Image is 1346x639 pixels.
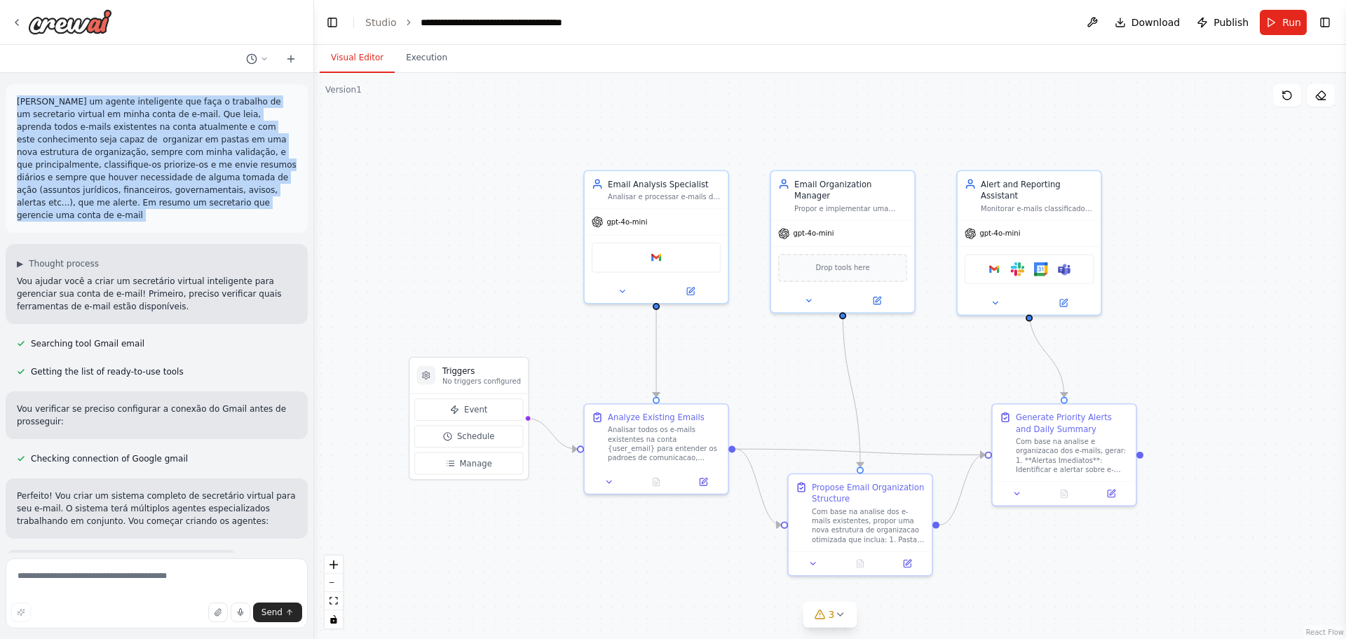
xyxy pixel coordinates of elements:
[325,592,343,610] button: fit view
[240,51,274,67] button: Switch to previous chat
[1031,296,1096,310] button: Open in side panel
[325,84,362,95] div: Version 1
[735,443,781,531] g: Edge from 96c9d584-b57e-4dc3-b32e-ad965b640ae8 to 7fc50af1-19c1-411e-8314-901b6b83ebfe
[325,610,343,628] button: toggle interactivity
[1306,628,1344,636] a: React Flow attribution
[1010,262,1024,276] img: Slack
[395,43,458,73] button: Execution
[939,449,985,530] g: Edge from 7fc50af1-19c1-411e-8314-901b6b83ebfe to fa3f908b-d31b-4c3d-8060-6407149a0d9f
[684,475,723,489] button: Open in side panel
[888,557,927,571] button: Open in side panel
[17,275,297,313] p: Vou ajudar você a criar um secretário virtual inteligente para gerenciar sua conta de e-mail! Pri...
[442,365,521,377] h3: Triggers
[409,356,529,480] div: TriggersNo triggers configuredEventScheduleManage
[812,507,925,544] div: Com base na analise dos e-mails existentes, propor uma nova estrutura de organizacao otimizada qu...
[28,9,112,34] img: Logo
[31,338,144,349] span: Searching tool Gmail email
[956,170,1102,316] div: Alert and Reporting AssistantMonitorar e-mails classificados como de alta prioridade, especialmen...
[17,403,297,428] p: Vou verificar se preciso configurar a conexão do Gmail antes de prosseguir:
[829,607,835,621] span: 3
[261,607,283,618] span: Send
[583,403,729,495] div: Analyze Existing EmailsAnalisar todos os e-mails existentes na conta {user_email} para entender o...
[29,258,99,269] span: Thought process
[414,398,523,421] button: Event
[981,178,1094,201] div: Alert and Reporting Assistant
[325,556,343,628] div: React Flow controls
[460,457,492,469] span: Manage
[464,404,487,416] span: Event
[1131,15,1181,29] span: Download
[31,453,188,464] span: Checking connection of Google gmail
[253,603,302,622] button: Send
[1315,13,1335,32] button: Show right sidebar
[457,431,494,443] span: Schedule
[1191,10,1254,35] button: Publish
[320,43,395,73] button: Visual Editor
[365,15,578,29] nav: breadcrumb
[608,192,721,201] div: Analisar e processar e-mails da conta {user_email}, extraindo informacoes relevantes como remeten...
[1282,15,1301,29] span: Run
[1016,437,1129,474] div: Com base na analise e organizacao dos e-mails, gerar: 1. **Alertas Imediatos**: Identificar e ale...
[17,490,297,527] p: Perfeito! Vou criar um sistema completo de secretário virtual para seu e-mail. O sistema terá múl...
[735,443,985,461] g: Edge from 96c9d584-b57e-4dc3-b32e-ad965b640ae8 to fa3f908b-d31b-4c3d-8060-6407149a0d9f
[837,308,866,467] g: Edge from b3bef281-6499-450b-91f0-22398dbf0b3b to 7fc50af1-19c1-411e-8314-901b6b83ebfe
[794,178,907,201] div: Email Organization Manager
[981,204,1094,213] div: Monitorar e-mails classificados como de alta prioridade, especialmente os relacionados a questoes...
[322,13,342,32] button: Hide left sidebar
[987,262,1001,276] img: Google gmail
[1034,262,1048,276] img: Google calendar
[632,475,681,489] button: No output available
[414,425,523,448] button: Schedule
[1024,310,1070,397] g: Edge from 8d3bc57d-91bd-4764-90f9-35e9885c847a to fa3f908b-d31b-4c3d-8060-6407149a0d9f
[770,170,916,313] div: Email Organization ManagerPropor e implementar uma estrutura de organizacao de e-mails baseada na...
[31,366,184,377] span: Getting the list of ready-to-use tools
[991,403,1137,506] div: Generate Priority Alerts and Daily SummaryCom base na analise e organizacao dos e-mails, gerar: 1...
[280,51,302,67] button: Start a new chat
[325,574,343,592] button: zoom out
[787,473,933,577] div: Propose Email Organization StructureCom base na analise dos e-mails existentes, propor uma nova e...
[793,229,834,238] span: gpt-4o-mini
[11,603,31,622] button: Improve this prompt
[1040,487,1089,501] button: No output available
[1057,262,1071,276] img: Microsoft teams
[1214,15,1249,29] span: Publish
[794,204,907,213] div: Propor e implementar uma estrutura de organizacao de e-mails baseada na analise feita pelo especi...
[527,412,577,455] g: Edge from triggers to 96c9d584-b57e-4dc3-b32e-ad965b640ae8
[231,603,250,622] button: Click to speak your automation idea
[1091,487,1131,501] button: Open in side panel
[812,481,925,504] div: Propose Email Organization Structure
[608,412,705,424] div: Analyze Existing Emails
[1260,10,1307,35] button: Run
[17,258,99,269] button: ▶Thought process
[844,294,910,308] button: Open in side panel
[803,602,857,628] button: 3
[414,452,523,475] button: Manage
[1016,412,1129,435] div: Generate Priority Alerts and Daily Summary
[208,603,228,622] button: Upload files
[608,178,721,190] div: Email Analysis Specialist
[442,377,521,386] p: No triggers configured
[658,284,723,298] button: Open in side panel
[17,258,23,269] span: ▶
[979,229,1020,238] span: gpt-4o-mini
[17,95,297,222] p: [PERSON_NAME] um agente inteligente que faça o trabalho de um secretario virtual em minha conta d...
[583,170,729,304] div: Email Analysis SpecialistAnalisar e processar e-mails da conta {user_email}, extraindo informacoe...
[651,310,662,397] g: Edge from 156e958c-e9e5-4ad7-a2ee-58f416f5f600 to 96c9d584-b57e-4dc3-b32e-ad965b640ae8
[365,17,397,28] a: Studio
[608,425,721,462] div: Analisar todos os e-mails existentes na conta {user_email} para entender os padroes de comunicaca...
[649,250,663,264] img: Google gmail
[816,262,870,274] span: Drop tools here
[606,217,647,227] span: gpt-4o-mini
[836,557,885,571] button: No output available
[325,556,343,574] button: zoom in
[1109,10,1186,35] button: Download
